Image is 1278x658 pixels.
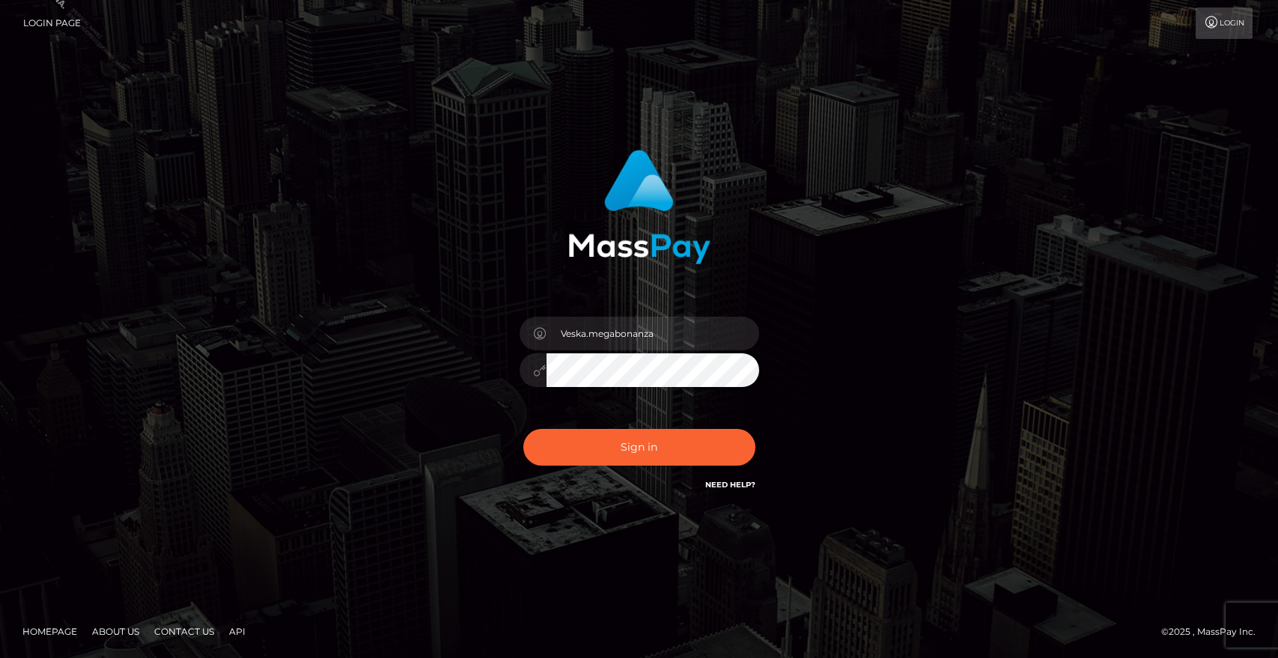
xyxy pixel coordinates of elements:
[1196,7,1253,39] a: Login
[705,480,755,490] a: Need Help?
[568,150,710,264] img: MassPay Login
[86,620,145,643] a: About Us
[523,429,755,466] button: Sign in
[547,317,759,350] input: Username...
[16,620,83,643] a: Homepage
[23,7,81,39] a: Login Page
[148,620,220,643] a: Contact Us
[223,620,252,643] a: API
[1161,624,1267,640] div: © 2025 , MassPay Inc.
